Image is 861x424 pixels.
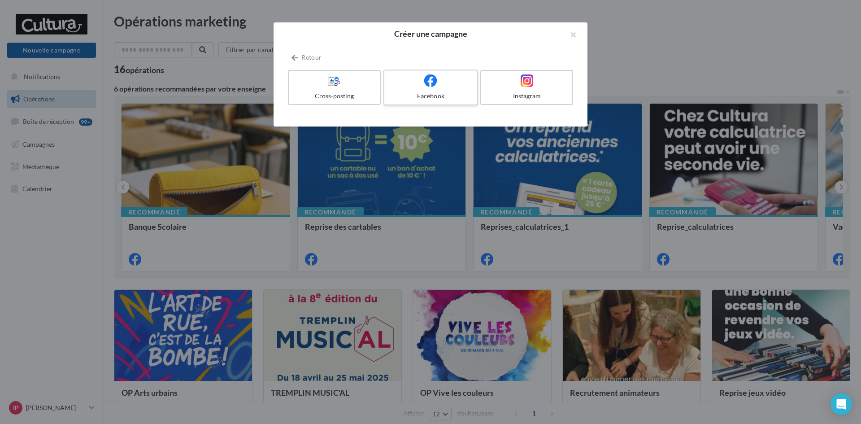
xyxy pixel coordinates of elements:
h2: Créer une campagne [288,30,573,38]
button: Retour [288,52,325,63]
div: Instagram [485,92,569,101]
div: Facebook [388,92,473,101]
div: Cross-posting [292,92,376,101]
div: Open Intercom Messenger [831,393,852,415]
